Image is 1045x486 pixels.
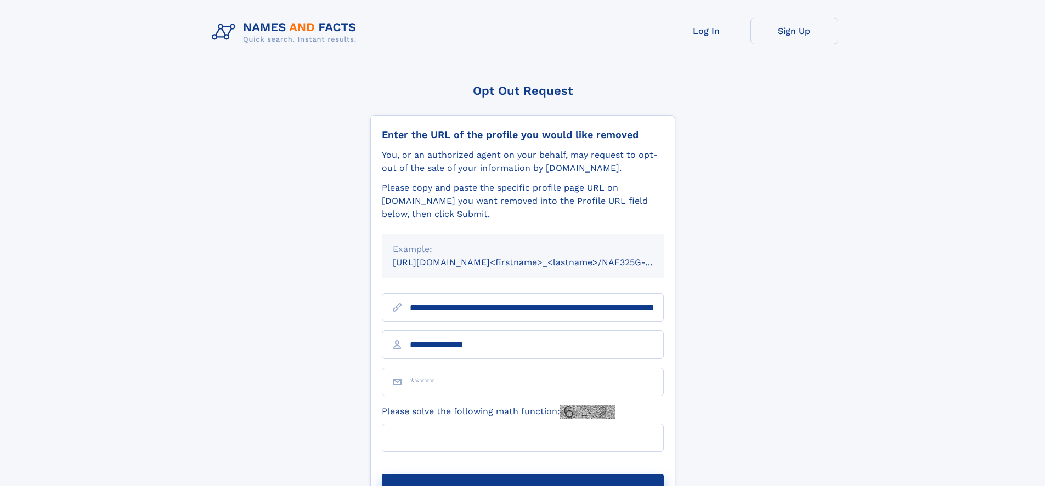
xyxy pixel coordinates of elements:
img: Logo Names and Facts [207,18,365,47]
div: Please copy and paste the specific profile page URL on [DOMAIN_NAME] you want removed into the Pr... [382,181,664,221]
a: Sign Up [750,18,838,44]
div: Opt Out Request [370,84,675,98]
label: Please solve the following math function: [382,405,615,419]
div: Example: [393,243,653,256]
small: [URL][DOMAIN_NAME]<firstname>_<lastname>/NAF325G-xxxxxxxx [393,257,685,267]
div: Enter the URL of the profile you would like removed [382,129,664,141]
a: Log In [663,18,750,44]
div: You, or an authorized agent on your behalf, may request to opt-out of the sale of your informatio... [382,148,664,175]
